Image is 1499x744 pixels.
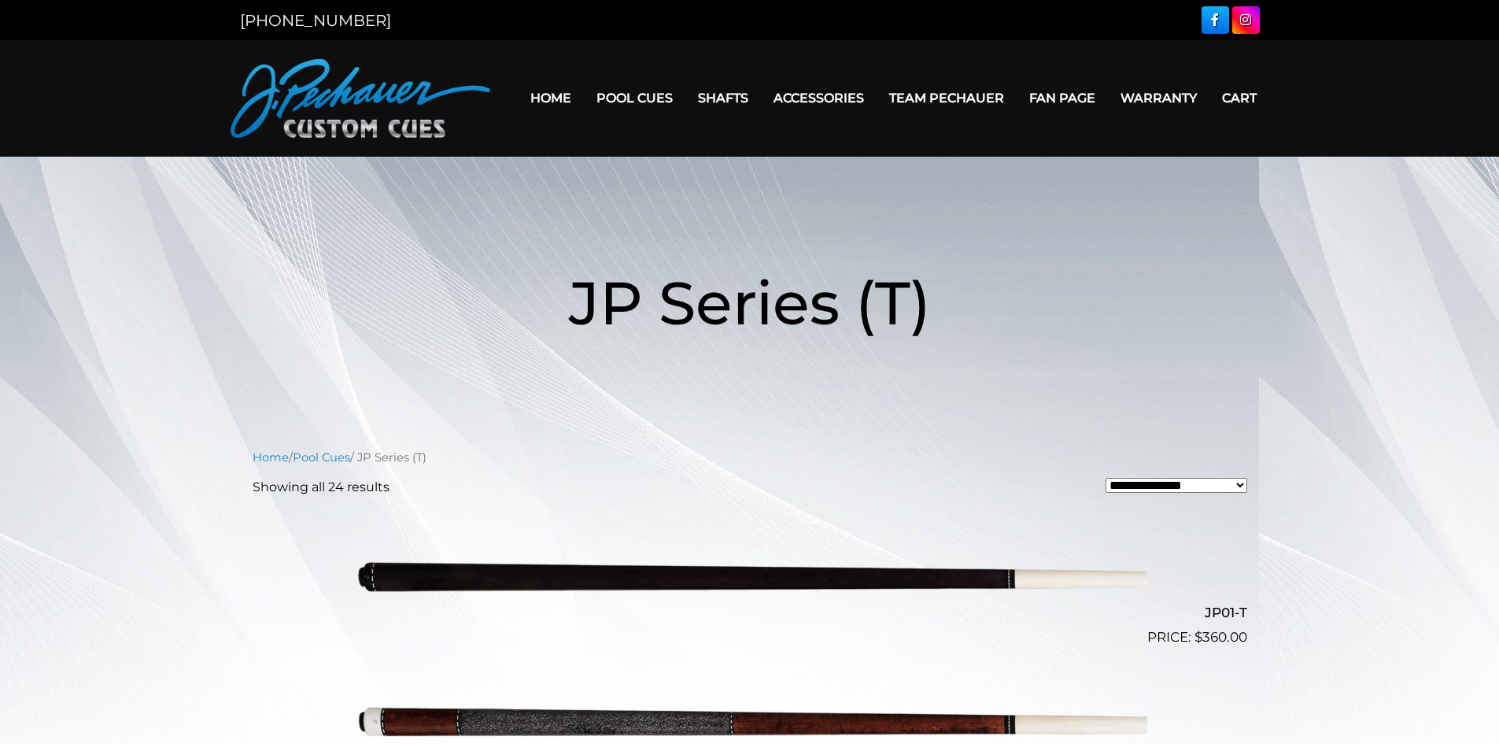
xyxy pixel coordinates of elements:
a: Home [518,78,584,118]
a: [PHONE_NUMBER] [240,11,391,30]
img: JP01-T [353,509,1147,642]
a: Fan Page [1017,78,1108,118]
span: JP Series (T) [569,266,931,339]
a: Team Pechauer [877,78,1017,118]
a: Pool Cues [584,78,685,118]
nav: Breadcrumb [253,449,1247,466]
a: JP01-T $360.00 [253,509,1247,648]
select: Shop order [1106,478,1247,493]
img: Pechauer Custom Cues [231,59,490,138]
bdi: 360.00 [1194,629,1247,645]
h2: JP01-T [253,598,1247,627]
span: $ [1194,629,1202,645]
a: Warranty [1108,78,1209,118]
a: Shafts [685,78,761,118]
a: Pool Cues [293,450,350,465]
p: Showing all 24 results [253,478,390,497]
a: Cart [1209,78,1269,118]
a: Home [253,450,289,465]
a: Accessories [761,78,877,118]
